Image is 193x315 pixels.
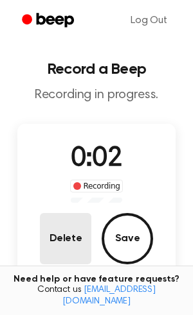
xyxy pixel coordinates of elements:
[8,285,185,307] span: Contact us
[62,285,156,306] a: [EMAIL_ADDRESS][DOMAIN_NAME]
[10,62,183,77] h1: Record a Beep
[102,213,153,264] button: Save Audio Record
[40,213,91,264] button: Delete Audio Record
[10,87,183,103] p: Recording in progress.
[118,5,180,36] a: Log Out
[70,180,124,192] div: Recording
[71,146,122,173] span: 0:02
[13,8,86,33] a: Beep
